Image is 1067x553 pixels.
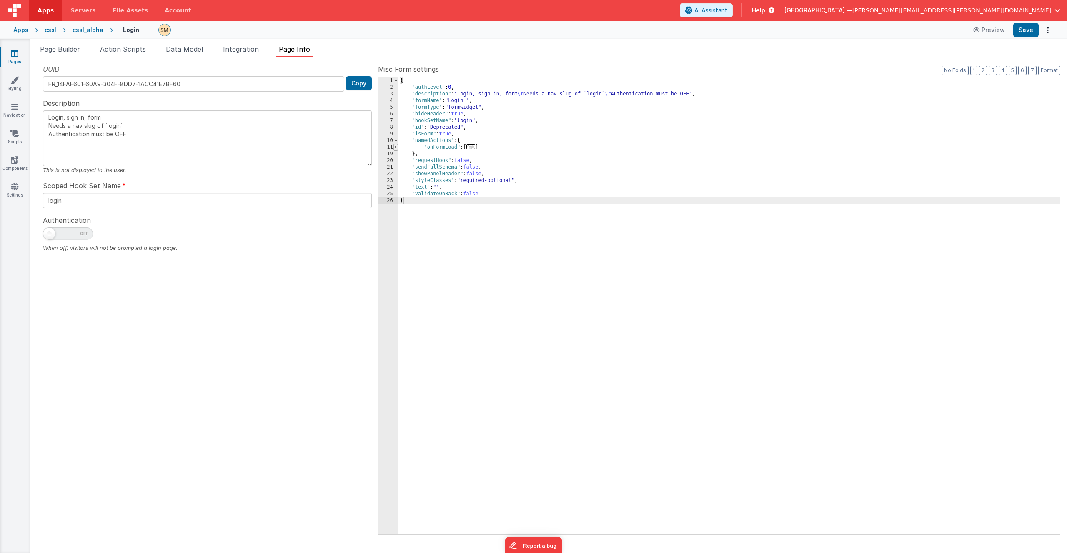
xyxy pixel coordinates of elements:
[680,3,733,17] button: AI Assistant
[979,66,987,75] button: 2
[113,6,148,15] span: File Assets
[784,6,1060,15] button: [GEOGRAPHIC_DATA] — [PERSON_NAME][EMAIL_ADDRESS][PERSON_NAME][DOMAIN_NAME]
[378,117,398,124] div: 7
[43,166,372,174] div: This is not displayed to the user.
[159,24,170,36] img: e9616e60dfe10b317d64a5e98ec8e357
[378,184,398,191] div: 24
[73,26,103,34] div: cssl_alpha
[100,45,146,53] span: Action Scripts
[466,144,476,149] span: ...
[968,23,1010,37] button: Preview
[1013,23,1039,37] button: Save
[852,6,1051,15] span: [PERSON_NAME][EMAIL_ADDRESS][PERSON_NAME][DOMAIN_NAME]
[1042,24,1054,36] button: Options
[1038,66,1060,75] button: Format
[40,45,80,53] span: Page Builder
[378,197,398,204] div: 26
[378,144,398,151] div: 11
[166,45,203,53] span: Data Model
[43,181,121,191] span: Scoped Hook Set Name
[279,45,310,53] span: Page Info
[378,191,398,197] div: 25
[970,66,977,75] button: 1
[378,111,398,117] div: 6
[123,27,139,33] h4: Login
[70,6,95,15] span: Servers
[694,6,727,15] span: AI Assistant
[1018,66,1027,75] button: 6
[43,64,60,74] span: UUID
[1028,66,1037,75] button: 7
[378,137,398,144] div: 10
[223,45,259,53] span: Integration
[378,91,398,97] div: 3
[999,66,1007,75] button: 4
[378,131,398,137] div: 9
[43,98,80,108] span: Description
[45,26,56,34] div: cssl
[378,151,398,157] div: 19
[784,6,852,15] span: [GEOGRAPHIC_DATA] —
[378,171,398,177] div: 22
[378,84,398,91] div: 2
[13,26,28,34] div: Apps
[378,64,439,74] span: Misc Form settings
[752,6,765,15] span: Help
[1009,66,1017,75] button: 5
[942,66,969,75] button: No Folds
[43,215,91,225] span: Authentication
[378,164,398,171] div: 21
[378,97,398,104] div: 4
[378,104,398,111] div: 5
[989,66,997,75] button: 3
[378,157,398,164] div: 20
[38,6,54,15] span: Apps
[378,124,398,131] div: 8
[346,76,372,90] button: Copy
[378,77,398,84] div: 1
[378,177,398,184] div: 23
[43,244,372,252] div: When off, visitors will not be prompted a login page.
